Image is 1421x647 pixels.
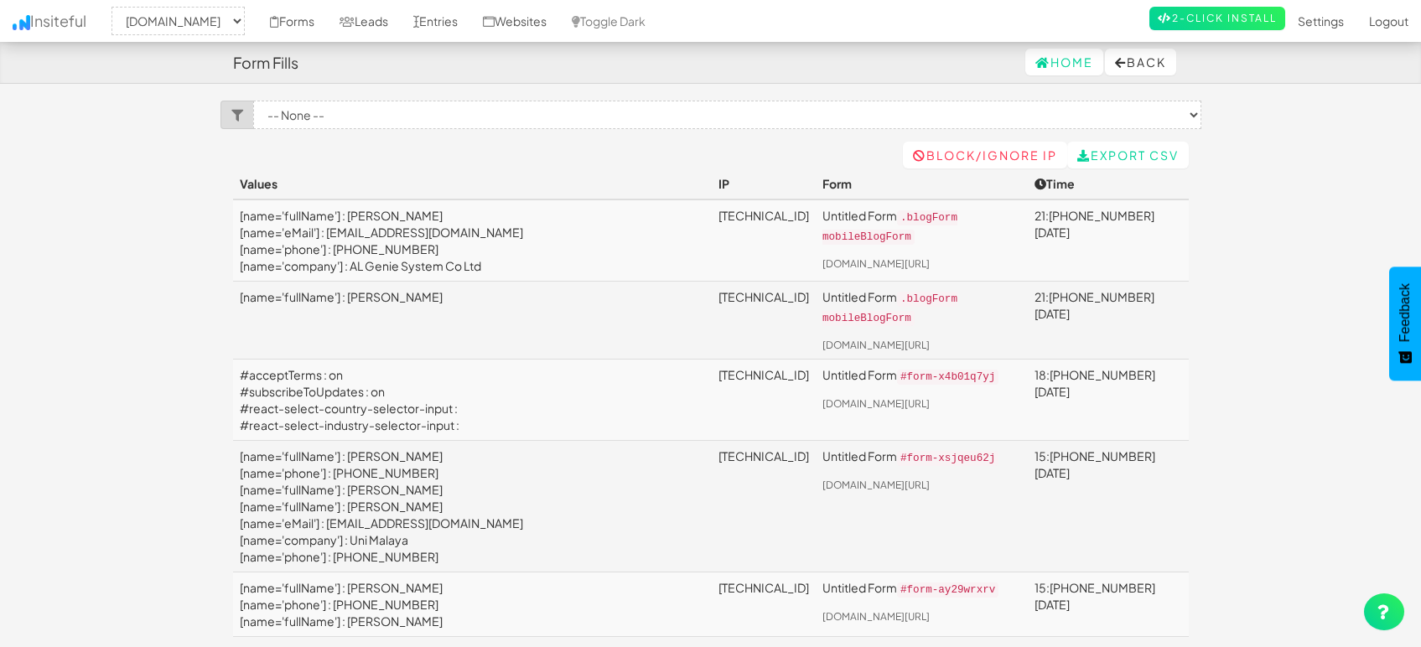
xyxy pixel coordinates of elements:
[1389,267,1421,380] button: Feedback - Show survey
[1025,49,1103,75] a: Home
[233,440,712,572] td: [name='fullName'] : [PERSON_NAME] [name='phone'] : [PHONE_NUMBER] [name='fullName'] : [PERSON_NAM...
[822,610,930,623] a: [DOMAIN_NAME][URL]
[1067,142,1189,168] a: Export CSV
[718,580,809,595] a: [TECHNICAL_ID]
[822,579,1021,598] p: Untitled Form
[718,448,809,463] a: [TECHNICAL_ID]
[233,199,712,282] td: [name='fullName'] : [PERSON_NAME] [name='eMail'] : [EMAIL_ADDRESS][DOMAIN_NAME] [name='phone'] : ...
[1028,359,1189,440] td: 18:[PHONE_NUMBER][DATE]
[233,282,712,360] td: [name='fullName'] : [PERSON_NAME]
[1028,199,1189,282] td: 21:[PHONE_NUMBER][DATE]
[816,168,1028,199] th: Form
[897,582,998,598] code: #form-ay29wrxrv
[712,168,816,199] th: IP
[718,289,809,304] a: [TECHNICAL_ID]
[233,168,712,199] th: Values
[822,288,1021,327] p: Untitled Form
[718,367,809,382] a: [TECHNICAL_ID]
[822,339,930,351] a: [DOMAIN_NAME][URL]
[903,142,1067,168] a: Block/Ignore IP
[1105,49,1176,75] button: Back
[1028,572,1189,636] td: 15:[PHONE_NUMBER][DATE]
[822,397,930,410] a: [DOMAIN_NAME][URL]
[822,207,1021,246] p: Untitled Form
[822,366,1021,386] p: Untitled Form
[1028,282,1189,360] td: 21:[PHONE_NUMBER][DATE]
[822,210,957,245] code: .blogForm mobileBlogForm
[233,359,712,440] td: #acceptTerms : on #subscribeToUpdates : on #react-select-country-selector-input : #react-select-i...
[897,451,998,466] code: #form-xsjqeu62j
[233,54,298,71] h4: Form Fills
[822,448,1021,467] p: Untitled Form
[1149,7,1285,30] a: 2-Click Install
[1398,283,1413,342] span: Feedback
[897,370,998,385] code: #form-x4b01q7yj
[822,292,957,326] code: .blogForm mobileBlogForm
[233,572,712,636] td: [name='fullName'] : [PERSON_NAME] [name='phone'] : [PHONE_NUMBER] [name='fullName'] : [PERSON_NAME]
[822,257,930,270] a: [DOMAIN_NAME][URL]
[13,15,30,30] img: icon.png
[1028,440,1189,572] td: 15:[PHONE_NUMBER][DATE]
[822,479,930,491] a: [DOMAIN_NAME][URL]
[1028,168,1189,199] th: Time
[718,208,809,223] a: [TECHNICAL_ID]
